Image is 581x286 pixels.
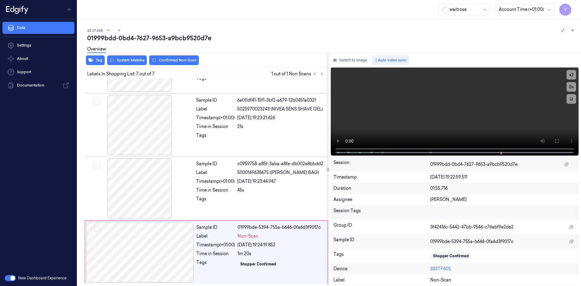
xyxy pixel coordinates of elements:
div: Label [196,233,235,239]
span: 62 of 668 [87,28,103,33]
div: 01999bde-5394-755a-b646-0fa6d3f9017c [238,224,324,231]
button: Select row [94,162,100,168]
button: About [2,53,74,65]
button: Switch to image [331,55,369,65]
div: 21s [237,123,324,130]
div: Timestamp (+01:00) [196,178,235,185]
button: System Mistake [107,55,147,65]
div: Session [333,159,431,169]
a: Support [2,66,74,78]
button: x2 [566,70,576,80]
div: Shopper Confirmed [240,261,276,267]
div: 45s [237,187,324,193]
span: Non-Scan [430,277,451,283]
div: [DATE] 19:23:21.426 [237,115,324,121]
a: Documentation [2,79,74,91]
div: 6e00df41-15f1-3bf2-a679-12b0451a0321 [237,97,324,104]
span: 5025970023243 (NIVEA SENS SHAVE GEL) [237,106,323,112]
div: 01999bdd-0bd4-7627-9653-a9bcb9520d7e [87,34,576,42]
span: 5000169638675 ([PERSON_NAME] BAG) [237,169,319,176]
div: 01:55.716 [430,185,576,192]
div: 833TP605 [430,266,576,272]
span: Non-Scan [238,233,258,239]
div: [DATE] 19:24:19.852 [238,242,324,248]
button: Confirmed Non-Scan [149,55,199,65]
div: Tags [196,75,235,85]
button: Toggle Navigation [65,5,74,14]
div: Tags [196,132,235,142]
div: Time in Session [196,251,235,257]
span: 01999bde-5394-755a-b646-0fa6d3f9017c [430,238,514,245]
div: c0959758-a85f-3aba-a8fe-db002e8bbdd2 [237,161,324,167]
div: Sample ID [333,237,431,246]
div: [DATE] 19:23:44.947 [237,178,324,185]
button: V [559,4,571,16]
button: Tag [86,55,105,65]
div: Timestamp (+01:00) [196,242,235,248]
a: Settings [2,39,74,51]
div: Tags [196,259,235,269]
div: Group ID [333,222,431,232]
span: 1 out of 1 Non Scans [271,70,326,77]
div: [PERSON_NAME] [430,196,576,203]
div: Time in Session [196,187,235,193]
button: Select row [94,99,100,105]
span: 3f42416c-5442-47bb-9546-c76abf9e2de2 [430,224,514,230]
div: Tags [333,251,431,261]
div: Label [333,277,431,283]
div: Session Tags [333,208,431,217]
div: Sample ID [196,161,235,167]
a: Data [2,22,74,34]
button: Select row [94,226,100,232]
div: 1m 20s [238,251,324,257]
div: Shopper Confirmed [433,253,469,259]
div: Timestamp [333,174,431,180]
button: Auto video sync [372,55,409,65]
div: Device [333,266,431,272]
div: Sample ID [196,97,235,104]
div: Timestamp (+01:00) [196,115,235,121]
div: Sample ID [196,224,235,231]
span: 01999bdd-0bd4-7627-9653-a9bcb9520d7e [430,161,517,168]
div: Assignee [333,196,431,203]
div: Duration [333,185,431,192]
div: Time in Session [196,123,235,130]
button: 0s [566,82,576,92]
a: Overview [87,46,106,53]
div: [DATE] 19:22:59.511 [430,174,576,180]
span: Labels In Shopping List: 7 out of 7 [87,71,155,77]
div: Label [196,106,235,112]
div: Tags [196,196,235,205]
div: Label [196,169,235,176]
